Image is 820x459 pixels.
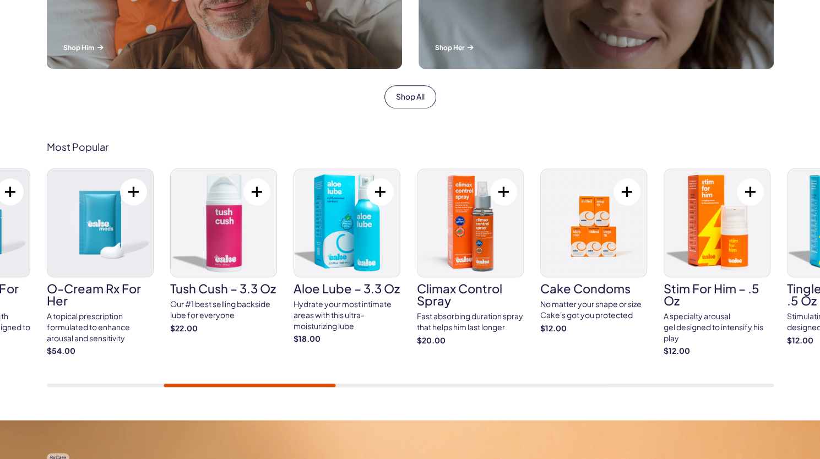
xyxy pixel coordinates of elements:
[170,168,277,334] a: Tush Cush – 3.3 oz Tush Cush – 3.3 oz Our #1 best selling backside lube for everyone $22.00
[384,85,436,108] a: Shop All
[294,334,400,345] strong: $18.00
[664,346,770,357] strong: $12.00
[294,282,400,294] h3: Aloe Lube – 3.3 oz
[541,169,647,277] img: Cake Condoms
[63,43,385,52] p: Shop Him
[47,282,154,307] h3: O-Cream Rx for Her
[47,169,153,277] img: O-Cream Rx for Her
[540,168,647,334] a: Cake Condoms Cake Condoms No matter your shape or size Cake's got you protected $12.00
[540,282,647,294] h3: Cake Condoms
[664,311,770,343] div: A specialty arousal gel designed to intensify his play
[170,299,277,320] div: Our #1 best selling backside lube for everyone
[294,169,400,277] img: Aloe Lube – 3.3 oz
[294,299,400,331] div: Hydrate your most intimate areas with this ultra-moisturizing lube
[540,299,647,320] div: No matter your shape or size Cake's got you protected
[47,311,154,343] div: A topical prescription formulated to enhance arousal and sensitivity
[170,282,277,294] h3: Tush Cush – 3.3 oz
[664,282,770,307] h3: Stim For Him – .5 oz
[664,168,770,356] a: Stim For Him – .5 oz Stim For Him – .5 oz A specialty arousal gel designed to intensify his play ...
[417,169,523,277] img: Climax Control Spray
[540,323,647,334] strong: $12.00
[47,346,154,357] strong: $54.00
[664,169,770,277] img: Stim For Him – .5 oz
[417,282,524,307] h3: Climax Control Spray
[171,169,276,277] img: Tush Cush – 3.3 oz
[294,168,400,344] a: Aloe Lube – 3.3 oz Aloe Lube – 3.3 oz Hydrate your most intimate areas with this ultra-moisturizi...
[47,168,154,356] a: O-Cream Rx for Her O-Cream Rx for Her A topical prescription formulated to enhance arousal and se...
[417,335,524,346] strong: $20.00
[435,43,757,52] p: Shop Her
[417,168,524,346] a: Climax Control Spray Climax Control Spray Fast absorbing duration spray that helps him last longe...
[170,323,277,334] strong: $22.00
[417,311,524,332] div: Fast absorbing duration spray that helps him last longer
